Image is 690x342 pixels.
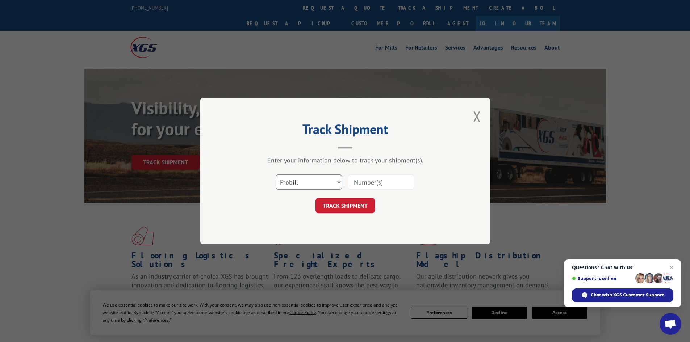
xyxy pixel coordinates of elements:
[591,292,664,298] span: Chat with XGS Customer Support
[572,265,673,270] span: Questions? Chat with us!
[315,198,375,213] button: TRACK SHIPMENT
[572,288,673,302] div: Chat with XGS Customer Support
[348,174,414,190] input: Number(s)
[237,124,454,138] h2: Track Shipment
[572,276,633,281] span: Support is online
[667,263,676,272] span: Close chat
[237,156,454,164] div: Enter your information below to track your shipment(s).
[660,313,681,335] div: Open chat
[473,107,481,126] button: Close modal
